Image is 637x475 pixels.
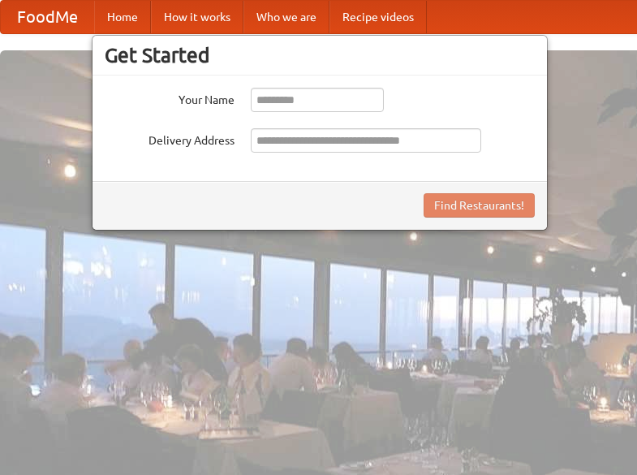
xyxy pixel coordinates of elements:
[105,88,235,108] label: Your Name
[105,43,535,67] h3: Get Started
[94,1,151,33] a: Home
[329,1,427,33] a: Recipe videos
[243,1,329,33] a: Who we are
[424,193,535,218] button: Find Restaurants!
[105,128,235,149] label: Delivery Address
[1,1,94,33] a: FoodMe
[151,1,243,33] a: How it works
